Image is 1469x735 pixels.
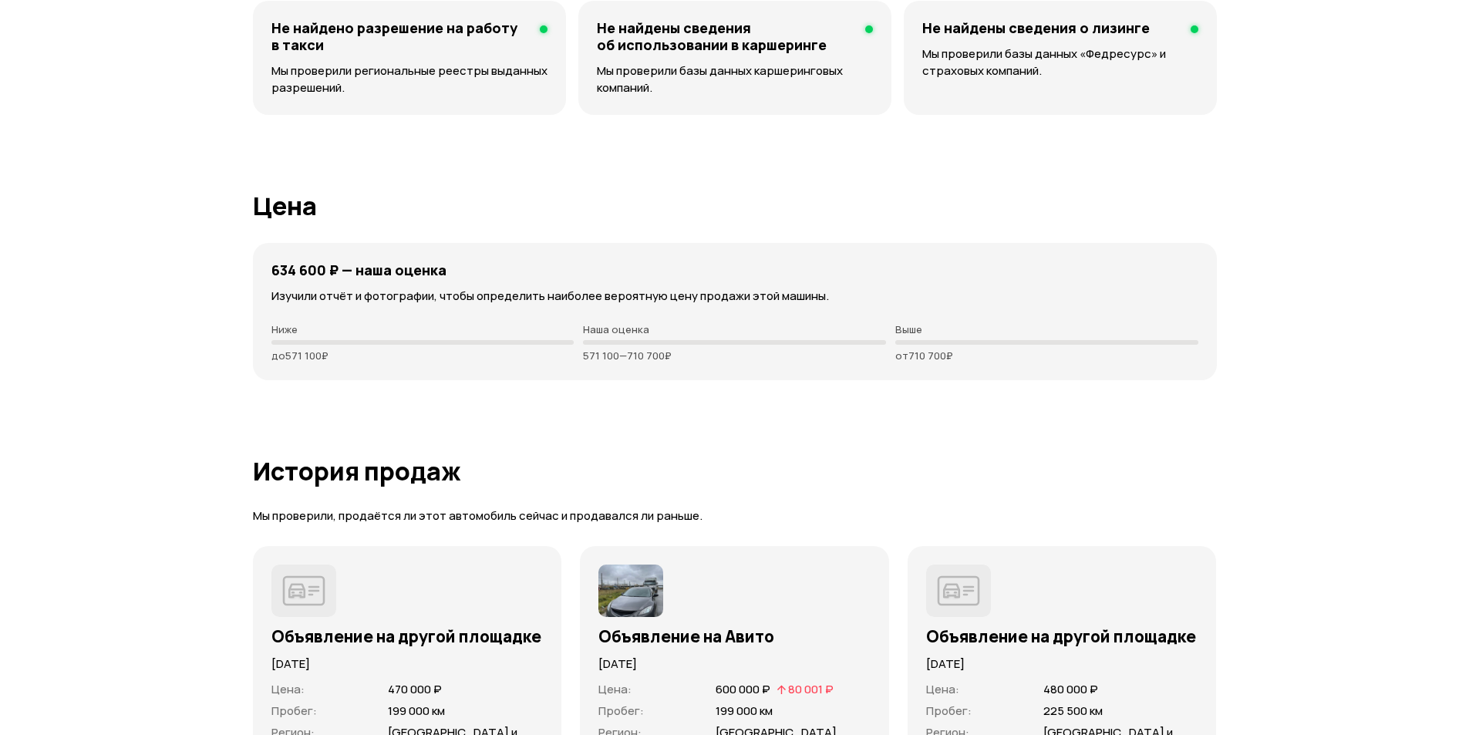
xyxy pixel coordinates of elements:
[271,703,317,719] span: Пробег :
[597,62,873,96] p: Мы проверили базы данных каршеринговых компаний.
[922,19,1150,36] h4: Не найдены сведения о лизинге
[926,703,972,719] span: Пробег :
[598,626,871,646] h3: Объявление на Авито
[926,626,1198,646] h3: Объявление на другой площадке
[895,323,1198,335] p: Выше
[271,261,446,278] h4: 634 600 ₽ — наша оценка
[253,457,1217,485] h1: История продаж
[388,703,445,719] span: 199 000 км
[253,508,1217,524] p: Мы проверили, продаётся ли этот автомобиль сейчас и продавался ли раньше.
[253,192,1217,220] h1: Цена
[271,62,548,96] p: Мы проверили региональные реестры выданных разрешений.
[271,323,574,335] p: Ниже
[922,46,1198,79] p: Мы проверили базы данных «Федресурс» и страховых компаний.
[1043,681,1098,697] span: 480 000 ₽
[271,681,305,697] span: Цена :
[788,681,834,697] span: 80 001 ₽
[598,703,644,719] span: Пробег :
[271,626,544,646] h3: Объявление на другой площадке
[1043,703,1103,719] span: 225 500 км
[926,681,959,697] span: Цена :
[388,681,442,697] span: 470 000 ₽
[271,19,527,53] h4: Не найдено разрешение на работу в такси
[271,349,574,362] p: до 571 100 ₽
[598,656,871,673] p: [DATE]
[926,656,1198,673] p: [DATE]
[271,288,1198,305] p: Изучили отчёт и фотографии, чтобы определить наиболее вероятную цену продажи этой машины.
[271,656,544,673] p: [DATE]
[583,349,886,362] p: 571 100 — 710 700 ₽
[598,681,632,697] span: Цена :
[583,323,886,335] p: Наша оценка
[895,349,1198,362] p: от 710 700 ₽
[716,681,770,697] span: 600 000 ₽
[597,19,853,53] h4: Не найдены сведения об использовании в каршеринге
[716,703,773,719] span: 199 000 км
